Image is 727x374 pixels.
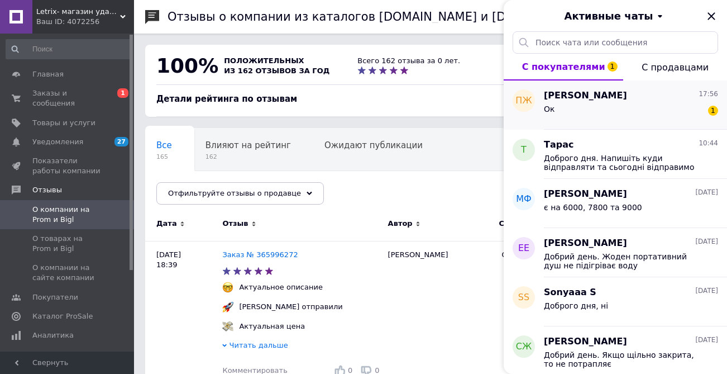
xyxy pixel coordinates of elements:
span: 1 [608,61,618,72]
span: из 162 отзывов за год [224,67,329,75]
div: Всего 162 отзыва за 0 лет. [357,56,460,66]
span: Доброго дня. Напишіть куди відправляти та сьогодні відправимо вам [544,154,702,172]
span: [DATE] [695,237,718,247]
span: [DATE] [695,286,718,296]
span: О компании на сайте компании [32,263,103,283]
span: [PERSON_NAME] [544,237,627,250]
img: :money_with_wings: [222,321,233,332]
img: :rocket: [222,301,233,313]
span: Главная [32,69,64,79]
span: Все [156,140,172,150]
div: [PERSON_NAME] отправили [236,302,345,312]
button: С покупателями1 [504,54,623,81]
h1: Отзывы о компании из каталогов [DOMAIN_NAME] и [DOMAIN_NAME] [168,10,590,23]
span: СЖ [516,340,532,353]
div: Актуальное описание [236,282,326,292]
span: Каталог ProSale [32,311,93,321]
span: Управление сайтом [32,349,103,370]
button: Закрыть [705,10,718,23]
img: :nerd_face: [222,282,233,293]
div: Ваш ID: 4072256 [36,17,134,27]
span: Отзывы [32,185,62,195]
span: МФ [516,193,532,206]
span: Отфильтруйте отзывы о продавце [168,189,301,197]
span: С продавцами [642,62,709,73]
span: Автор [388,219,413,229]
button: Активные чаты [535,9,696,23]
span: Аналитика [32,330,74,340]
span: Т [521,144,527,157]
div: Опубликованы без комментария [145,171,300,214]
span: ЕЕ [518,242,529,255]
span: О компании на Prom и Bigl [32,205,103,225]
span: С покупателями [522,61,605,72]
span: положительных [224,56,304,65]
span: Детали рейтинга по отзывам [156,94,297,104]
span: Покупатели [32,292,78,302]
span: [PERSON_NAME] [544,335,627,348]
span: Опубликованы без комме... [156,183,278,193]
span: Заказы и сообщения [32,88,103,108]
span: Добрий день. Якщо щільно закрита, то не потрапляє [544,351,702,368]
span: Уведомления [32,137,83,147]
span: [PERSON_NAME] [544,188,627,201]
button: ТТарас10:44Доброго дня. Напишіть куди відправляти та сьогодні відправимо вам [504,130,727,179]
span: Статус [499,219,527,229]
span: 100% [156,54,218,77]
a: Заказ № 365996272 [222,250,298,259]
span: Активные чаты [565,9,653,23]
span: SS [518,291,529,304]
span: Товары и услуги [32,118,95,128]
span: 10:44 [699,139,718,148]
span: Тарас [544,139,573,152]
span: 165 [156,153,172,161]
span: О товарах на Prom и Bigl [32,234,103,254]
span: Sonyaaa S [544,286,596,299]
span: Дата [156,219,177,229]
span: 27 [114,137,128,146]
span: Доброго дня, ні [544,301,608,310]
div: Актуальная цена [236,321,308,332]
span: [PERSON_NAME] [544,89,627,102]
span: Показатели работы компании [32,156,103,176]
div: Опубликован [502,250,601,260]
span: 17:56 [699,89,718,99]
input: Поиск [6,39,132,59]
div: Читать дальше [222,340,382,353]
span: 162 [205,153,291,161]
span: [DATE] [695,335,718,345]
span: [DATE] [695,188,718,197]
div: Детали рейтинга по отзывам [156,93,705,105]
button: МФ[PERSON_NAME][DATE]є на 6000, 7800 та 9000 [504,179,727,228]
span: Ожидают публикации [324,140,423,150]
span: Отзыв [222,219,248,229]
span: Letrix- магазин удачных покупок [36,7,120,17]
span: Ок [544,105,554,113]
input: Поиск чата или сообщения [513,31,718,54]
span: Влияют на рейтинг [205,140,291,150]
button: ЕЕ[PERSON_NAME][DATE]Добрий день. Жоден портативний душ не підігріває воду [504,228,727,277]
span: Добрий день. Жоден портативний душ не підігріває воду [544,252,702,270]
span: Читать дальше [229,341,288,349]
button: SSSonyaaa S[DATE]Доброго дня, ні [504,277,727,326]
span: 1 [708,106,718,116]
button: ПЖ[PERSON_NAME]17:56Ок1 [504,81,727,130]
span: 1 [117,88,128,98]
span: є на 6000, 7800 та 9000 [544,203,642,212]
button: С продавцами [623,54,727,81]
span: ПЖ [515,94,532,107]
